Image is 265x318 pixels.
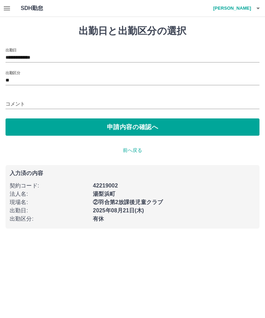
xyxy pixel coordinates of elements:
[10,171,255,176] p: 入力済の内容
[6,47,17,52] label: 出勤日
[6,147,259,154] p: 前へ戻る
[93,183,118,189] b: 42219002
[93,191,115,197] b: 湯梨浜町
[6,70,20,75] label: 出勤区分
[93,208,144,213] b: 2025年08月21日(木)
[10,215,89,223] p: 出勤区分 :
[6,118,259,136] button: 申請内容の確認へ
[93,216,104,222] b: 有休
[10,182,89,190] p: 契約コード :
[6,25,259,37] h1: 出勤日と出勤区分の選択
[10,198,89,206] p: 現場名 :
[10,190,89,198] p: 法人名 :
[93,199,163,205] b: ②羽合第2放課後児童クラブ
[10,206,89,215] p: 出勤日 :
